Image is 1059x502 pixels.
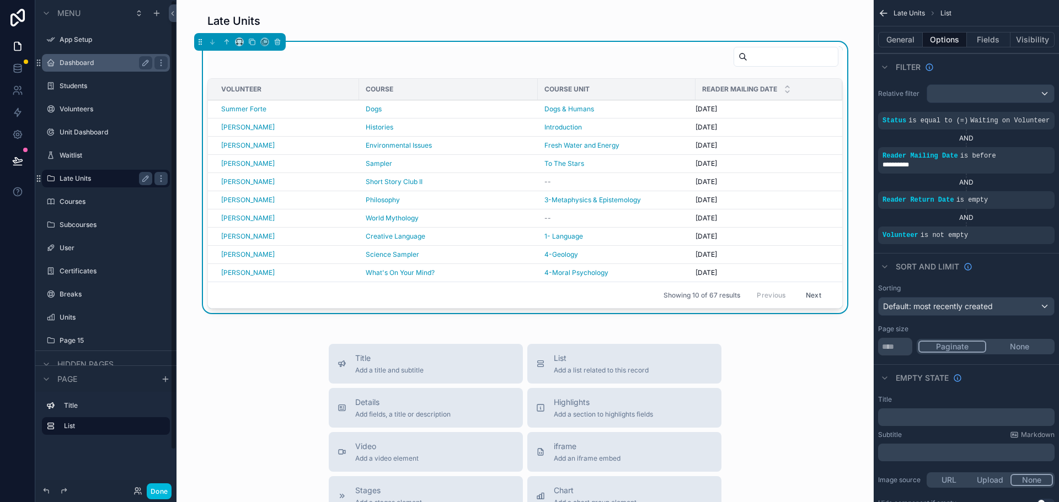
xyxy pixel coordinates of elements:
span: Add a list related to this record [554,366,649,375]
span: [DATE] [696,250,717,259]
a: 4-Moral Psychology [544,268,689,277]
a: [PERSON_NAME] [221,159,275,168]
a: Philosophy [366,196,400,204]
span: [DATE] [696,141,717,150]
label: Subtitle [878,430,902,439]
button: Upload [970,474,1011,486]
a: Dogs [366,105,382,114]
span: -- [544,214,551,223]
label: Volunteers [60,105,163,114]
a: Dogs & Humans [544,105,594,114]
a: World Mythology [366,214,419,223]
span: Reader Mailing Date [702,85,777,94]
span: Volunteer [882,231,918,239]
a: Dashboard [60,58,148,67]
div: scrollable content [878,444,1055,461]
a: [PERSON_NAME] [221,141,275,150]
a: -- [544,177,689,186]
a: Units [60,313,163,322]
a: 4-Moral Psychology [544,268,608,277]
a: Sampler [366,159,531,168]
a: Unit Dashboard [60,128,163,137]
a: [PERSON_NAME] [221,141,352,150]
a: [PERSON_NAME] [221,177,352,186]
span: iframe [554,441,621,452]
button: General [878,32,923,47]
a: Creative Language [366,232,531,241]
button: Fields [967,32,1011,47]
button: VideoAdd a video element [329,432,523,472]
span: List [554,353,649,364]
span: Default: most recently created [883,301,993,311]
a: App Setup [60,35,163,44]
a: [DATE] [696,232,829,241]
button: Default: most recently created [878,297,1055,316]
button: Next [798,287,829,304]
span: Late Units [894,9,925,18]
a: [DATE] [696,196,829,204]
a: -- [544,214,689,223]
a: Introduction [544,123,582,132]
span: Markdown [1021,430,1055,439]
a: [PERSON_NAME] [221,250,275,259]
span: is empty [956,196,988,204]
span: List [940,9,951,18]
span: Science Sampler [366,250,419,259]
a: [PERSON_NAME] [221,196,352,204]
span: Reader Return Date [882,196,954,204]
span: is not empty [921,231,968,239]
span: Menu [57,8,81,19]
a: Short Story Club II [366,177,422,186]
span: Filter [896,62,921,73]
a: Summer Forte [221,105,352,114]
a: Markdown [1010,430,1055,439]
a: Philosophy [366,196,531,204]
div: AND [878,134,1055,143]
span: Sort And Limit [896,261,959,272]
button: None [1010,474,1053,486]
a: 4-Geology [544,250,689,259]
a: Subcourses [60,220,163,229]
label: Late Units [60,174,148,183]
a: [PERSON_NAME] [221,232,275,241]
span: Page [57,374,77,385]
label: Page 15 [60,336,163,345]
label: Courses [60,197,163,206]
span: [DATE] [696,177,717,186]
button: Visibility [1010,32,1055,47]
span: Add a video element [355,454,419,463]
a: 3-Metaphysics & Epistemology [544,196,689,204]
span: Summer Forte [221,105,266,114]
a: [DATE] [696,177,829,186]
span: Title [355,353,424,364]
span: [DATE] [696,123,717,132]
a: [PERSON_NAME] [221,123,352,132]
label: Breaks [60,290,163,299]
a: [PERSON_NAME] [221,268,352,277]
span: Reader Mailing Date [882,152,958,160]
label: Waitlist [60,151,163,160]
span: 1- Language [544,232,583,241]
a: [PERSON_NAME] [221,177,275,186]
span: [DATE] [696,232,717,241]
span: [DATE] [696,214,717,223]
a: [PERSON_NAME] [221,250,352,259]
span: Add an iframe embed [554,454,621,463]
button: TitleAdd a title and subtitle [329,344,523,384]
a: [PERSON_NAME] [221,196,275,204]
a: Sampler [366,159,392,168]
div: scrollable content [878,408,1055,426]
a: Short Story Club II [366,177,531,186]
a: [PERSON_NAME] [221,123,275,132]
span: [DATE] [696,105,717,114]
span: [PERSON_NAME] [221,214,275,223]
a: Certificates [60,267,163,276]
